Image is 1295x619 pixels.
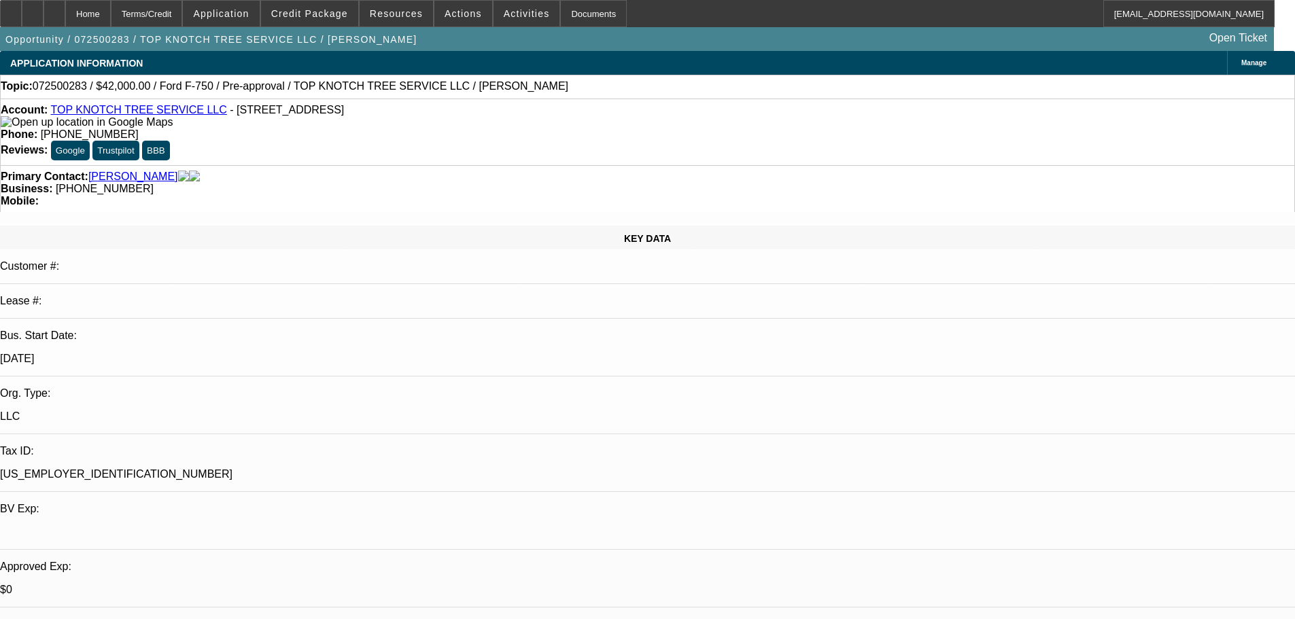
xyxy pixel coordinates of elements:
strong: Mobile: [1,195,39,207]
a: Open Ticket [1204,26,1273,50]
strong: Account: [1,104,48,116]
strong: Phone: [1,128,37,140]
span: Application [193,8,249,19]
button: Activities [494,1,560,26]
img: linkedin-icon.png [189,171,200,183]
span: Manage [1241,59,1266,67]
span: [PHONE_NUMBER] [41,128,139,140]
a: [PERSON_NAME] [88,171,178,183]
span: Activities [504,8,550,19]
a: TOP KNOTCH TREE SERVICE LLC [50,104,226,116]
img: facebook-icon.png [178,171,189,183]
span: KEY DATA [624,233,671,244]
button: Actions [434,1,492,26]
span: [PHONE_NUMBER] [56,183,154,194]
button: Credit Package [261,1,358,26]
button: BBB [142,141,170,160]
strong: Primary Contact: [1,171,88,183]
span: 072500283 / $42,000.00 / Ford F-750 / Pre-approval / TOP KNOTCH TREE SERVICE LLC / [PERSON_NAME] [33,80,568,92]
span: Opportunity / 072500283 / TOP KNOTCH TREE SERVICE LLC / [PERSON_NAME] [5,34,417,45]
a: View Google Maps [1,116,173,128]
span: Resources [370,8,423,19]
span: - [STREET_ADDRESS] [230,104,344,116]
strong: Reviews: [1,144,48,156]
span: Actions [445,8,482,19]
button: Resources [360,1,433,26]
span: APPLICATION INFORMATION [10,58,143,69]
img: Open up location in Google Maps [1,116,173,128]
strong: Business: [1,183,52,194]
button: Application [183,1,259,26]
strong: Topic: [1,80,33,92]
button: Google [51,141,90,160]
span: Credit Package [271,8,348,19]
button: Trustpilot [92,141,139,160]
